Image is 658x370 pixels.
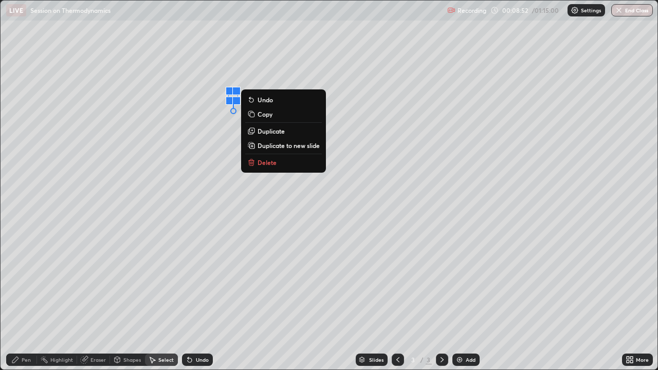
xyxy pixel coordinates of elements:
[245,94,322,106] button: Undo
[369,357,383,362] div: Slides
[158,357,174,362] div: Select
[421,357,424,363] div: /
[571,6,579,14] img: class-settings-icons
[196,357,209,362] div: Undo
[90,357,106,362] div: Eraser
[466,357,476,362] div: Add
[245,108,322,120] button: Copy
[455,356,464,364] img: add-slide-button
[258,110,272,118] p: Copy
[408,357,418,363] div: 3
[30,6,111,14] p: Session on Thermodynamics
[447,6,455,14] img: recording.375f2c34.svg
[611,4,653,16] button: End Class
[636,357,649,362] div: More
[258,158,277,166] p: Delete
[245,125,322,137] button: Duplicate
[245,156,322,169] button: Delete
[258,96,273,104] p: Undo
[581,8,601,13] p: Settings
[458,7,486,14] p: Recording
[22,357,31,362] div: Pen
[258,141,320,150] p: Duplicate to new slide
[258,127,285,135] p: Duplicate
[50,357,73,362] div: Highlight
[245,139,322,152] button: Duplicate to new slide
[615,6,623,14] img: end-class-cross
[123,357,141,362] div: Shapes
[9,6,23,14] p: LIVE
[426,355,432,364] div: 3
